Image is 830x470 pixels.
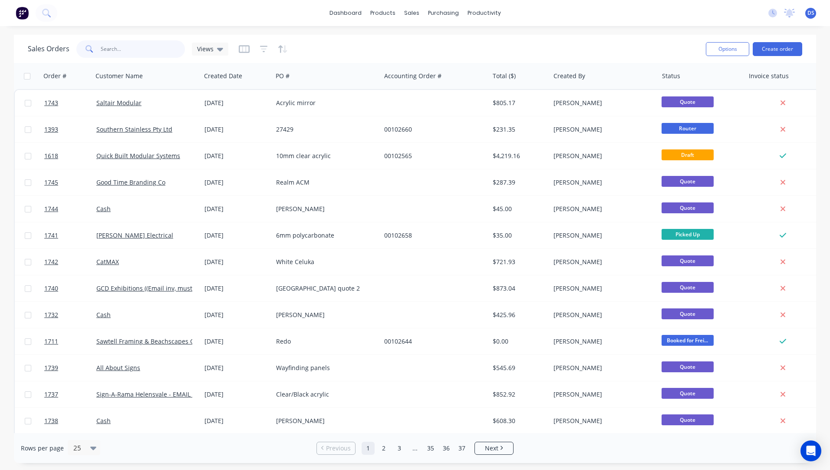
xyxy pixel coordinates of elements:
[553,125,650,134] div: [PERSON_NAME]
[384,152,481,160] div: 00102565
[44,364,58,372] span: 1739
[393,442,406,455] a: Page 3
[44,231,58,240] span: 1741
[662,282,714,293] span: Quote
[362,442,375,455] a: Page 1 is your current page
[493,390,543,399] div: $852.92
[204,311,269,319] div: [DATE]
[276,417,372,425] div: [PERSON_NAME]
[96,152,180,160] a: Quick Built Modular Systems
[276,125,372,134] div: 27429
[493,72,516,80] div: Total ($)
[276,337,372,346] div: Redo
[44,381,96,407] a: 1737
[204,258,269,266] div: [DATE]
[44,222,96,248] a: 1741
[44,196,96,222] a: 1744
[276,205,372,213] div: [PERSON_NAME]
[44,249,96,275] a: 1742
[553,72,585,80] div: Created By
[96,258,119,266] a: CatMAX
[96,99,142,107] a: Saltair Modular
[384,125,481,134] div: 00102660
[204,125,269,134] div: [DATE]
[455,442,468,455] a: Page 37
[44,99,58,107] span: 1743
[96,178,165,186] a: Good Time Branding Co
[101,40,185,58] input: Search...
[553,231,650,240] div: [PERSON_NAME]
[43,72,66,80] div: Order #
[384,231,481,240] div: 00102658
[44,408,96,434] a: 1738
[317,444,355,453] a: Previous page
[800,440,821,461] div: Open Intercom Messenger
[16,7,29,20] img: Factory
[44,143,96,169] a: 1618
[276,152,372,160] div: 10mm clear acrylic
[325,7,366,20] a: dashboard
[326,444,351,453] span: Previous
[44,311,58,319] span: 1732
[662,255,714,266] span: Quote
[662,414,714,425] span: Quote
[96,72,143,80] div: Customer Name
[377,442,390,455] a: Page 2
[204,178,269,187] div: [DATE]
[553,390,650,399] div: [PERSON_NAME]
[553,99,650,107] div: [PERSON_NAME]
[493,178,543,187] div: $287.39
[44,337,58,346] span: 1711
[96,231,173,239] a: [PERSON_NAME] Electrical
[553,178,650,187] div: [PERSON_NAME]
[44,205,58,213] span: 1744
[424,442,437,455] a: Page 35
[662,149,714,160] span: Draft
[204,205,269,213] div: [DATE]
[44,116,96,142] a: 1393
[553,205,650,213] div: [PERSON_NAME]
[44,355,96,381] a: 1739
[493,152,543,160] div: $4,219.16
[366,7,400,20] div: products
[440,442,453,455] a: Page 36
[553,152,650,160] div: [PERSON_NAME]
[706,42,749,56] button: Options
[96,284,227,292] a: GCD Exhibitions ((Email inv, must have P/O #)
[204,364,269,372] div: [DATE]
[96,390,220,398] a: Sign-A-Rama Helensvale - EMAIL INVOICES
[662,96,714,107] span: Quote
[204,99,269,107] div: [DATE]
[662,361,714,372] span: Quote
[553,311,650,319] div: [PERSON_NAME]
[493,205,543,213] div: $45.00
[276,72,290,80] div: PO #
[400,7,424,20] div: sales
[96,205,111,213] a: Cash
[276,284,372,293] div: [GEOGRAPHIC_DATA] quote 2
[493,125,543,134] div: $231.35
[475,444,513,453] a: Next page
[276,364,372,372] div: Wayfinding panels
[749,72,789,80] div: Invoice status
[197,44,214,53] span: Views
[553,364,650,372] div: [PERSON_NAME]
[28,45,69,53] h1: Sales Orders
[662,176,714,187] span: Quote
[553,417,650,425] div: [PERSON_NAME]
[96,125,172,133] a: Southern Stainless Pty Ltd
[493,311,543,319] div: $425.96
[204,337,269,346] div: [DATE]
[408,442,422,455] a: Jump forward
[384,72,441,80] div: Accounting Order #
[96,364,140,372] a: All About Signs
[662,229,714,240] span: Picked Up
[21,444,64,453] span: Rows per page
[44,390,58,399] span: 1737
[313,442,517,455] ul: Pagination
[662,335,714,346] span: Booked for Frei...
[44,258,58,266] span: 1742
[44,284,58,293] span: 1740
[204,284,269,293] div: [DATE]
[662,308,714,319] span: Quote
